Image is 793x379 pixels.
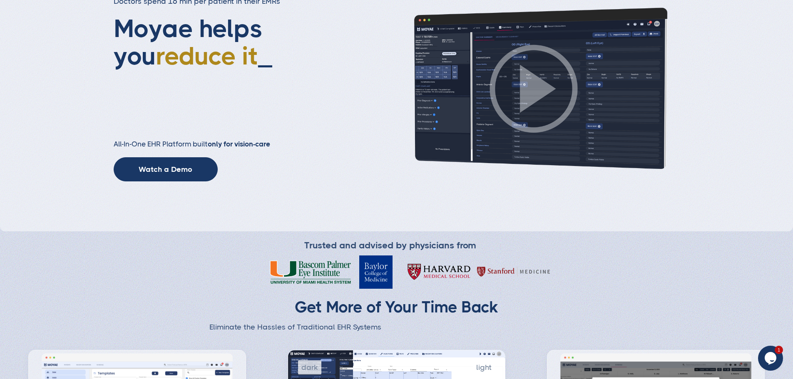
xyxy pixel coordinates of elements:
[114,15,335,123] h1: Moyae helps you
[758,346,785,371] iframe: chat widget
[477,260,552,285] img: Harvard Medical School
[401,260,477,285] img: Harvard Medical School
[114,140,335,149] h2: All-In-One EHR Platform built
[388,7,680,171] img: Patient history screenshot
[114,157,218,181] a: Watch a Demo
[208,140,270,148] strong: only for vision-care
[209,321,584,333] p: Eliminate the Hassles of Traditional EHR Systems
[258,42,272,70] span: _
[359,255,393,289] img: Baylor College of Medicine Logo
[209,297,584,317] h2: Get More of Your Time Back
[304,240,476,251] div: Trusted and advised by physicians from
[156,42,258,70] span: reduce it
[270,260,351,284] img: Bascom Palmer Eye Institute University of Miami Health System Logo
